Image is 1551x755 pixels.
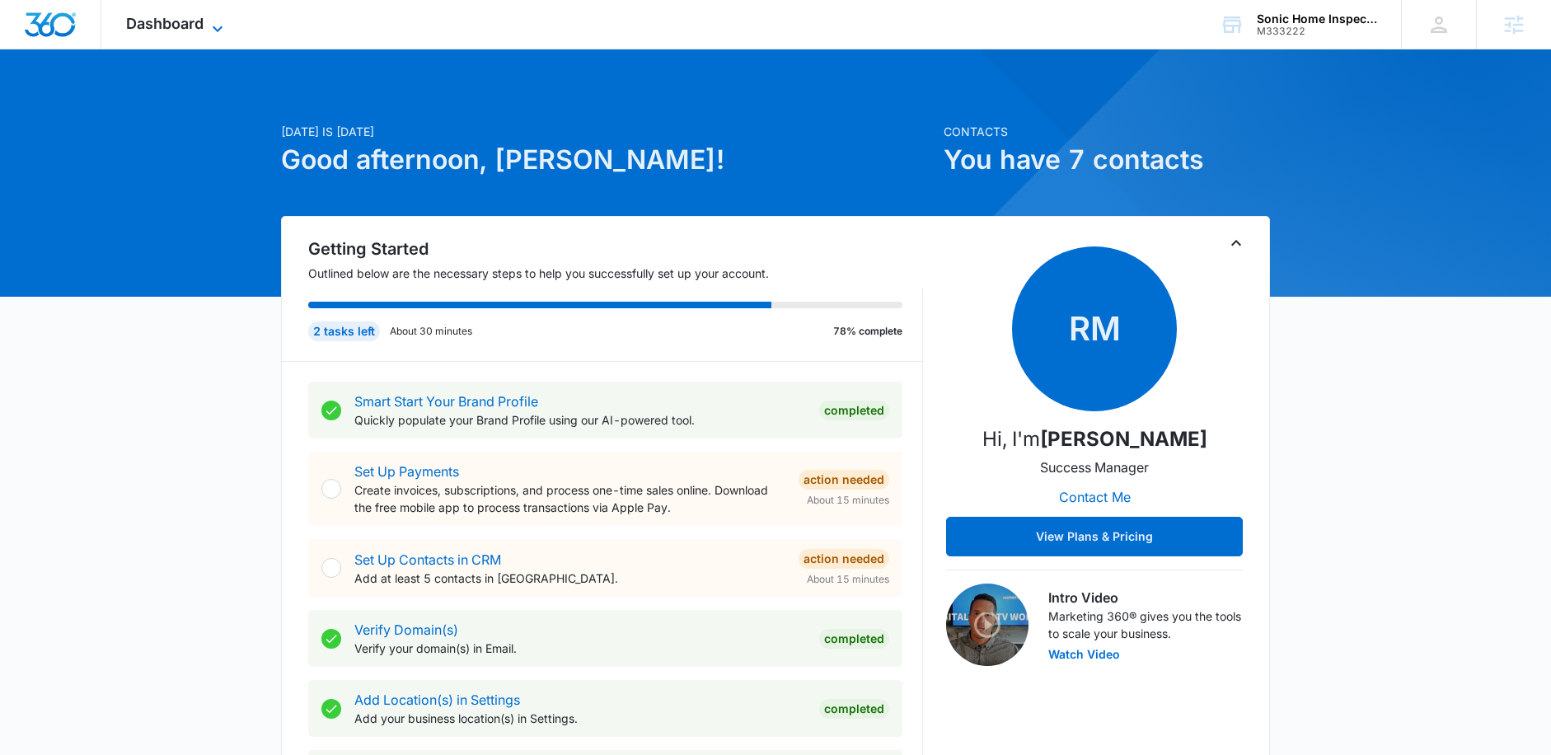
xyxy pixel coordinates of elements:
a: Set Up Payments [354,463,459,480]
p: 78% complete [833,324,902,339]
h2: Getting Started [308,237,923,261]
p: [DATE] is [DATE] [281,123,934,140]
button: Toggle Collapse [1226,233,1246,253]
p: Add your business location(s) in Settings. [354,710,806,727]
button: Contact Me [1043,477,1147,517]
p: Quickly populate your Brand Profile using our AI-powered tool. [354,411,806,429]
div: Completed [819,401,889,420]
p: Contacts [944,123,1270,140]
a: Smart Start Your Brand Profile [354,393,538,410]
div: Action Needed [799,470,889,490]
a: Set Up Contacts in CRM [354,551,501,568]
span: About 15 minutes [807,572,889,587]
h1: You have 7 contacts [944,140,1270,180]
p: Verify your domain(s) in Email. [354,640,806,657]
p: Hi, I'm [982,424,1207,454]
div: account id [1257,26,1377,37]
img: Intro Video [946,584,1029,666]
div: Completed [819,699,889,719]
span: Dashboard [126,15,204,32]
h1: Good afternoon, [PERSON_NAME]! [281,140,934,180]
div: 2 tasks left [308,321,380,341]
button: Watch Video [1048,649,1120,660]
div: account name [1257,12,1377,26]
div: Action Needed [799,549,889,569]
span: About 15 minutes [807,493,889,508]
p: Outlined below are the necessary steps to help you successfully set up your account. [308,265,923,282]
h3: Intro Video [1048,588,1243,607]
a: Verify Domain(s) [354,621,458,638]
p: Create invoices, subscriptions, and process one-time sales online. Download the free mobile app t... [354,481,785,516]
span: RM [1012,246,1177,411]
p: Marketing 360® gives you the tools to scale your business. [1048,607,1243,642]
p: Success Manager [1040,457,1149,477]
strong: [PERSON_NAME] [1040,427,1207,451]
button: View Plans & Pricing [946,517,1243,556]
p: About 30 minutes [390,324,472,339]
a: Add Location(s) in Settings [354,692,520,708]
p: Add at least 5 contacts in [GEOGRAPHIC_DATA]. [354,570,785,587]
div: Completed [819,629,889,649]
